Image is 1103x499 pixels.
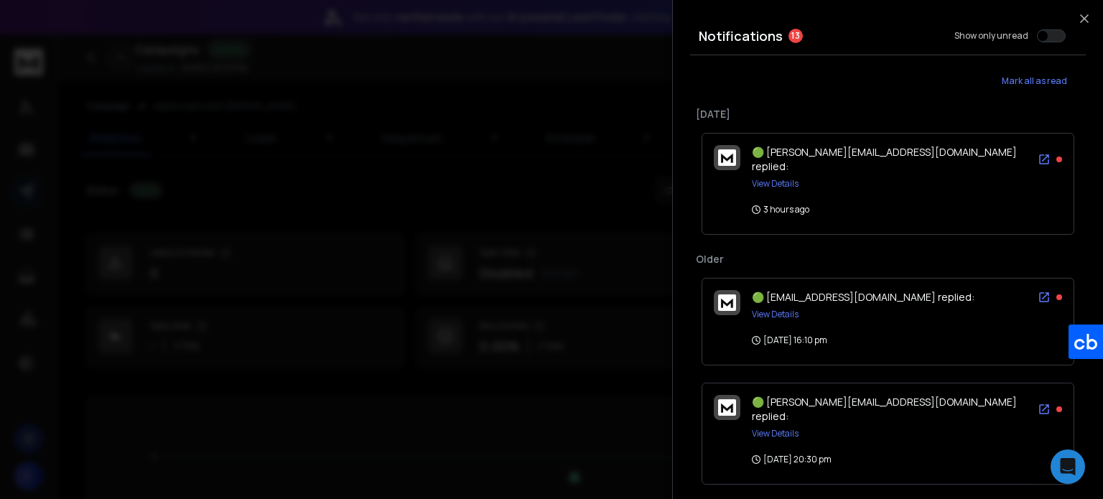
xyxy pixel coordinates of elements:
p: [DATE] 16:10 pm [752,335,827,346]
p: 3 hours ago [752,204,809,215]
span: Mark all as read [1002,75,1067,87]
span: 🟢 [PERSON_NAME][EMAIL_ADDRESS][DOMAIN_NAME] replied: [752,145,1017,173]
img: logo [718,399,736,416]
p: [DATE] 20:30 pm [752,454,832,465]
span: 13 [788,29,803,43]
span: 🟢 [EMAIL_ADDRESS][DOMAIN_NAME] replied: [752,290,974,304]
button: View Details [752,178,799,190]
p: [DATE] [696,107,1080,121]
button: Mark all as read [982,67,1086,95]
span: 🟢 [PERSON_NAME][EMAIL_ADDRESS][DOMAIN_NAME] replied: [752,395,1017,423]
img: logo [718,149,736,166]
button: View Details [752,309,799,320]
label: Show only unread [954,30,1028,42]
button: View Details [752,428,799,439]
h3: Notifications [699,26,783,46]
img: logo [718,294,736,311]
p: Older [696,252,1080,266]
div: Open Intercom Messenger [1051,449,1085,484]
